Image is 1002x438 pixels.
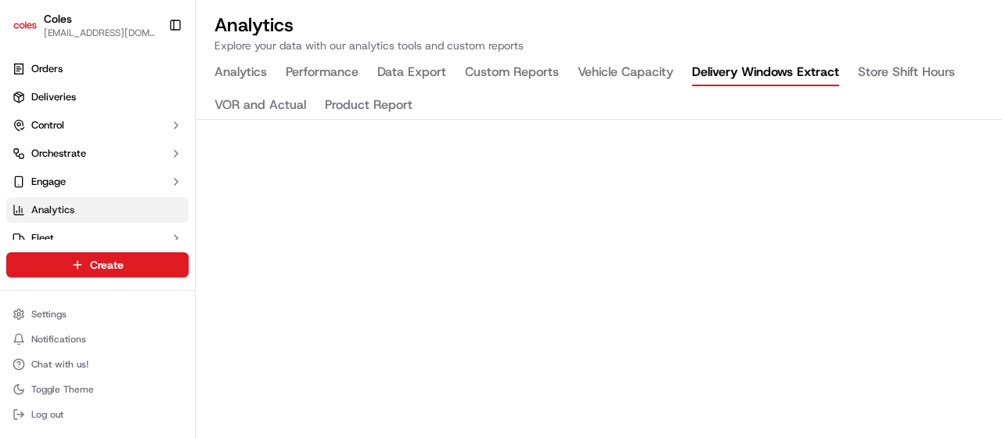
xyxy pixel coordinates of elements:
[6,404,189,425] button: Log out
[6,85,189,110] a: Deliveries
[6,378,189,400] button: Toggle Theme
[90,257,124,273] span: Create
[13,13,38,38] img: Coles
[6,353,189,375] button: Chat with us!
[214,60,267,86] button: Analytics
[31,231,54,245] span: Fleet
[31,118,64,132] span: Control
[6,169,189,194] button: Engage
[31,175,66,189] span: Engage
[6,56,189,81] a: Orders
[31,358,88,371] span: Chat with us!
[31,90,76,104] span: Deliveries
[6,197,189,223] a: Analytics
[6,303,189,325] button: Settings
[377,60,446,86] button: Data Export
[31,147,86,161] span: Orchestrate
[44,27,156,39] button: [EMAIL_ADDRESS][DOMAIN_NAME]
[31,408,63,421] span: Log out
[31,308,67,320] span: Settings
[325,92,413,119] button: Product Report
[6,328,189,350] button: Notifications
[6,226,189,251] button: Fleet
[31,383,94,396] span: Toggle Theme
[31,333,86,346] span: Notifications
[6,113,189,138] button: Control
[6,141,189,166] button: Orchestrate
[578,60,673,86] button: Vehicle Capacity
[31,62,63,76] span: Orders
[6,6,162,44] button: ColesColes[EMAIL_ADDRESS][DOMAIN_NAME]
[692,60,839,86] button: Delivery Windows Extract
[214,13,983,38] h2: Analytics
[44,11,72,27] button: Coles
[214,38,983,53] p: Explore your data with our analytics tools and custom reports
[858,60,955,86] button: Store Shift Hours
[465,60,559,86] button: Custom Reports
[31,203,74,217] span: Analytics
[214,92,306,119] button: VOR and Actual
[286,60,359,86] button: Performance
[6,252,189,277] button: Create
